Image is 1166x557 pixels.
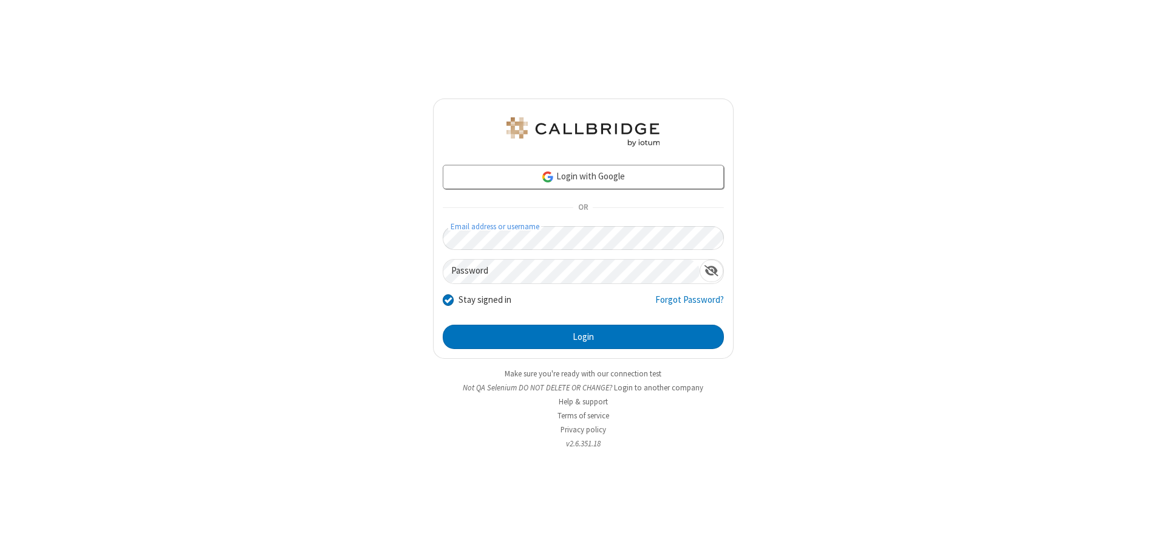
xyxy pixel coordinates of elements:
input: Password [443,260,700,283]
a: Terms of service [557,410,609,421]
input: Email address or username [443,226,724,250]
li: Not QA Selenium DO NOT DELETE OR CHANGE? [433,382,734,393]
a: Forgot Password? [655,293,724,316]
button: Login [443,325,724,349]
a: Login with Google [443,165,724,189]
label: Stay signed in [459,293,511,307]
button: Login to another company [614,382,703,393]
a: Privacy policy [561,424,606,435]
iframe: Chat [1136,525,1157,548]
a: Make sure you're ready with our connection test [505,368,661,379]
img: google-icon.png [541,170,554,184]
img: QA Selenium DO NOT DELETE OR CHANGE [504,117,662,147]
span: OR [573,199,593,216]
div: Show password [700,260,723,282]
li: v2.6.351.18 [433,438,734,449]
a: Help & support [559,396,608,407]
